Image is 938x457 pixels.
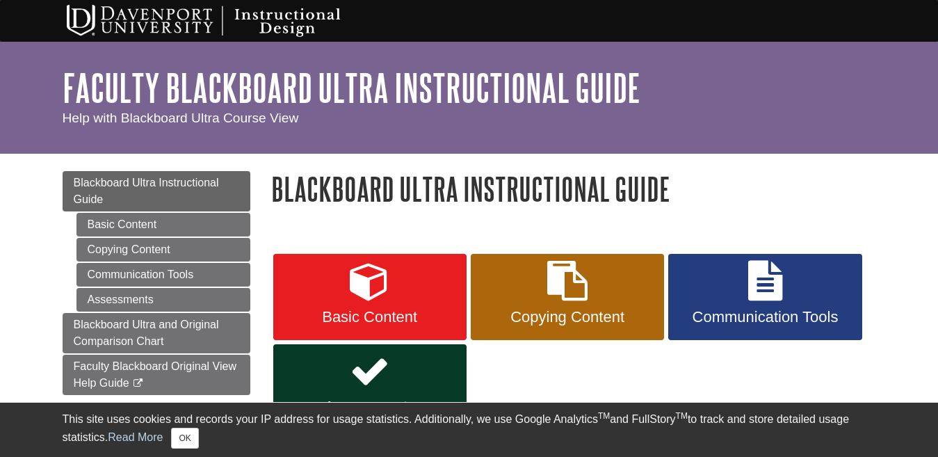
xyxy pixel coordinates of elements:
a: Faculty Blackboard Ultra Instructional Guide [63,66,640,109]
sup: TM [676,411,688,421]
a: Copying Content [76,238,250,262]
a: Assessments [273,344,467,431]
a: Communication Tools [76,263,250,287]
span: Basic Content [284,308,456,326]
a: Faculty Blackboard Original View Help Guide [63,355,250,395]
span: Blackboard Ultra and Original Comparison Chart [74,319,219,347]
a: Basic Content [273,254,467,340]
i: This link opens in a new window [132,379,144,388]
a: Copying Content [471,254,664,340]
a: Blackboard Ultra and Original Comparison Chart [63,313,250,353]
a: Assessments [76,288,250,312]
a: Read More [108,431,163,443]
span: Assessments [284,398,456,416]
span: Copying Content [481,308,654,326]
h1: Blackboard Ultra Instructional Guide [271,171,876,207]
div: This site uses cookies and records your IP address for usage statistics. Additionally, we use Goo... [63,411,876,449]
button: Close [171,428,198,449]
a: Blackboard Ultra Instructional Guide [63,171,250,211]
span: Faculty Blackboard Original View Help Guide [74,360,236,389]
sup: TM [598,411,610,421]
img: Davenport University Instructional Design [56,3,389,38]
a: Communication Tools [668,254,862,340]
span: Blackboard Ultra Instructional Guide [74,177,219,205]
span: Communication Tools [679,308,851,326]
a: Basic Content [76,213,250,236]
span: Help with Blackboard Ultra Course View [63,111,299,125]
